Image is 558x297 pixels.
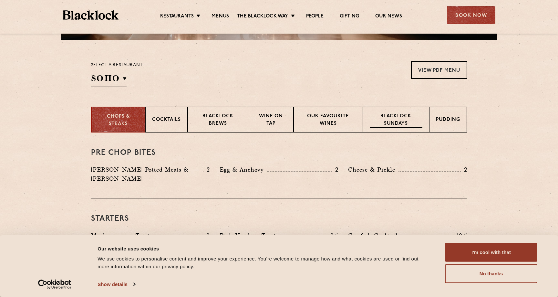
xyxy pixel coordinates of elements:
div: We use cookies to personalise content and improve your experience. You're welcome to manage how a... [98,255,430,270]
a: View PDF Menu [411,61,467,79]
p: 8.5 [327,231,339,240]
p: Chops & Steaks [98,113,139,128]
button: I'm cool with that [445,243,537,262]
p: 2 [203,165,210,174]
p: Pudding [436,116,460,124]
p: 2 [461,165,467,174]
p: Crayfish Cocktail [348,231,401,240]
p: [PERSON_NAME] Potted Meats & [PERSON_NAME] [91,165,203,183]
a: Menus [212,13,229,20]
p: Blacklock Brews [194,113,242,128]
button: No thanks [445,264,537,283]
a: Show details [98,280,135,289]
p: Cheese & Pickle [348,165,398,174]
p: Blacklock Sundays [370,113,422,128]
h2: SOHO [91,73,127,87]
a: Our News [375,13,402,20]
img: BL_Textured_Logo-footer-cropped.svg [63,10,119,20]
p: Mushrooms on Toast [91,231,153,240]
h3: Pre Chop Bites [91,149,467,157]
div: Book Now [447,6,495,24]
p: Select a restaurant [91,61,143,69]
div: Our website uses cookies [98,245,430,252]
p: 2 [332,165,338,174]
p: 8 [203,231,210,240]
p: Cocktails [152,116,181,124]
a: Gifting [340,13,359,20]
a: The Blacklock Way [237,13,288,20]
a: Usercentrics Cookiebot - opens in a new window [26,280,83,289]
p: Pig's Head on Toast [220,231,279,240]
p: Wine on Tap [255,113,286,128]
p: 10.5 [453,231,467,240]
p: Our favourite wines [300,113,356,128]
h3: Starters [91,215,467,223]
p: Egg & Anchovy [220,165,267,174]
a: People [306,13,324,20]
a: Restaurants [160,13,194,20]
